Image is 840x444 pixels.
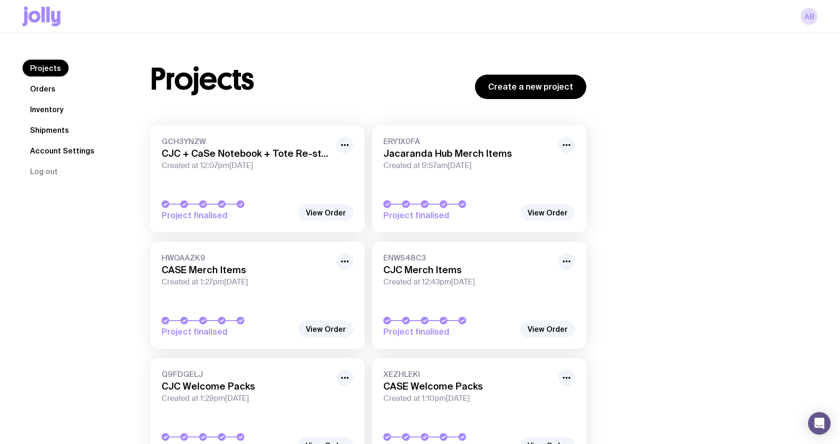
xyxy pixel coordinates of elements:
[23,163,65,180] button: Log out
[383,277,552,287] span: Created at 12:43pm[DATE]
[162,277,331,287] span: Created at 1:27pm[DATE]
[383,210,515,221] span: Project finalised
[23,122,77,138] a: Shipments
[150,125,365,232] a: GCH3YNZWCJC + CaSe Notebook + Tote Re-stockCreated at 12:07pm[DATE]Project finalised
[162,161,331,170] span: Created at 12:07pm[DATE]
[162,381,331,392] h3: CJC Welcome Packs
[23,142,102,159] a: Account Settings
[383,148,552,159] h3: Jacaranda Hub Merch Items
[372,242,586,349] a: ENW548C3CJC Merch ItemsCreated at 12:43pm[DATE]Project finalised
[162,210,293,221] span: Project finalised
[162,253,331,262] span: HWOAAZK9
[150,242,365,349] a: HWOAAZK9CASE Merch ItemsCreated at 1:27pm[DATE]Project finalised
[162,394,331,403] span: Created at 1:29pm[DATE]
[162,137,331,146] span: GCH3YNZW
[23,80,63,97] a: Orders
[383,161,552,170] span: Created at 9:57am[DATE]
[383,137,552,146] span: ERY1X0FA
[162,148,331,159] h3: CJC + CaSe Notebook + Tote Re-stock
[372,125,586,232] a: ERY1X0FAJacaranda Hub Merch ItemsCreated at 9:57am[DATE]Project finalised
[162,264,331,276] h3: CASE Merch Items
[383,326,515,337] span: Project finalised
[475,75,586,99] a: Create a new project
[520,321,575,337] a: View Order
[520,204,575,221] a: View Order
[23,60,69,77] a: Projects
[150,64,254,94] h1: Projects
[23,101,71,118] a: Inventory
[298,321,353,337] a: View Order
[162,369,331,379] span: Q9FDGELJ
[383,369,552,379] span: XEZHLEKI
[383,394,552,403] span: Created at 1:10pm[DATE]
[298,204,353,221] a: View Order
[162,326,293,337] span: Project finalised
[383,381,552,392] h3: CASE Welcome Packs
[383,264,552,276] h3: CJC Merch Items
[808,412,831,435] div: Open Intercom Messenger
[801,8,817,25] a: AB
[383,253,552,262] span: ENW548C3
